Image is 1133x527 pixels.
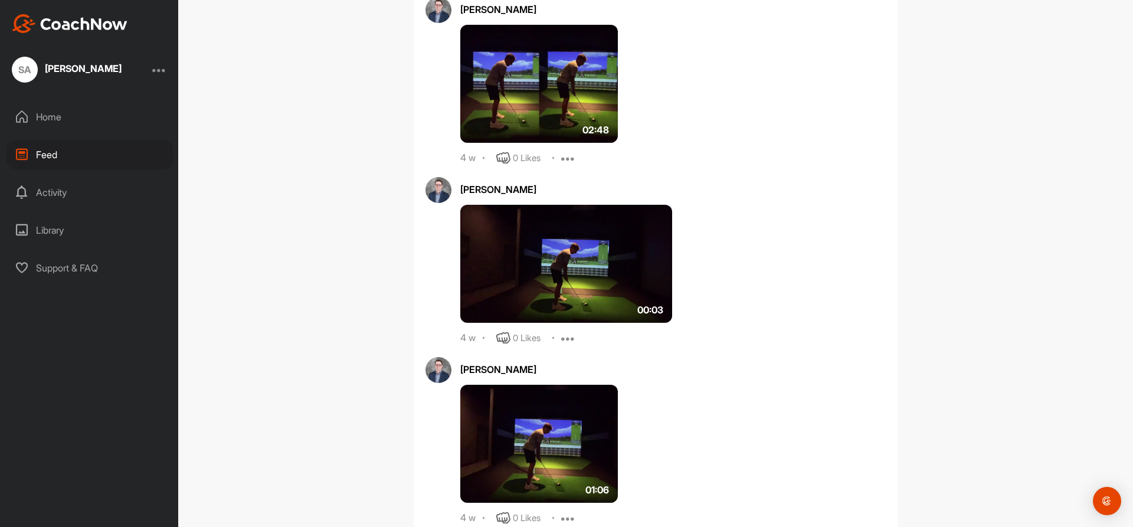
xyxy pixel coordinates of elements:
[12,57,38,83] div: SA
[1093,487,1121,515] div: Open Intercom Messenger
[585,483,609,497] span: 01:06
[6,253,173,283] div: Support & FAQ
[6,140,173,169] div: Feed
[513,332,541,345] div: 0 Likes
[6,102,173,132] div: Home
[460,2,886,17] div: [PERSON_NAME]
[513,512,541,525] div: 0 Likes
[6,215,173,245] div: Library
[637,303,663,317] span: 00:03
[460,152,476,164] div: 4 w
[460,385,618,503] img: media
[6,178,173,207] div: Activity
[425,177,451,203] img: avatar
[460,512,476,524] div: 4 w
[45,64,122,73] div: [PERSON_NAME]
[12,14,127,33] img: CoachNow
[425,357,451,383] img: avatar
[513,152,541,165] div: 0 Likes
[460,205,672,323] img: media
[582,123,609,137] span: 02:48
[460,25,618,143] img: media
[460,362,886,377] div: [PERSON_NAME]
[460,182,886,197] div: [PERSON_NAME]
[460,332,476,344] div: 4 w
